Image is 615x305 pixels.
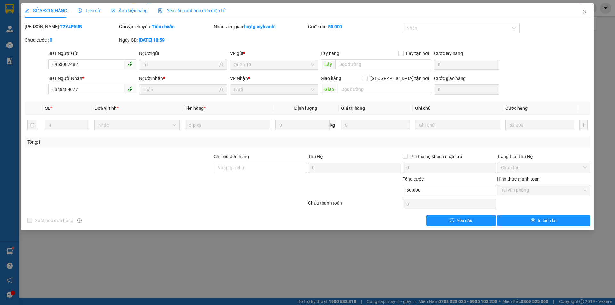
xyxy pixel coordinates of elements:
[426,215,496,226] button: exclamation-circleYêu cầu
[230,76,248,81] span: VP Nhận
[457,217,472,224] span: Yêu cầu
[158,8,225,13] span: Yêu cầu xuất hóa đơn điện tử
[368,75,431,82] span: [GEOGRAPHIC_DATA] tận nơi
[531,218,535,223] span: printer
[158,8,163,13] img: icon
[335,59,431,69] input: Dọc đường
[78,8,82,13] span: clock-circle
[27,139,237,146] div: Tổng: 1
[143,86,217,93] input: Tên người nhận
[538,217,556,224] span: In biên lai
[321,84,338,94] span: Giao
[338,84,431,94] input: Dọc đường
[25,36,118,44] div: Chưa cước :
[413,102,503,115] th: Ghi chú
[330,120,336,130] span: kg
[505,120,574,130] input: 0
[45,106,50,111] span: SL
[219,87,224,92] span: user
[501,185,586,195] span: Tại văn phòng
[77,218,82,223] span: info-circle
[185,106,206,111] span: Tên hàng
[139,75,227,82] div: Người nhận
[94,106,119,111] span: Đơn vị tính
[32,217,76,224] span: Xuất hóa đơn hàng
[404,50,431,57] span: Lấy tận nơi
[60,24,82,29] b: T2Y4P6UB
[234,85,314,94] span: LaGi
[119,23,212,30] div: Gói vận chuyển:
[434,84,499,95] input: Cước giao hàng
[214,23,307,30] div: Nhân viên giao:
[501,163,586,173] span: Chưa thu
[25,8,29,13] span: edit
[111,8,115,13] span: picture
[582,9,587,14] span: close
[234,60,314,69] span: Quận 10
[119,36,212,44] div: Ngày GD:
[308,23,401,30] div: Cước rồi :
[127,61,133,67] span: phone
[434,51,463,56] label: Cước lấy hàng
[294,106,317,111] span: Định lượng
[214,154,249,159] label: Ghi chú đơn hàng
[25,8,67,13] span: SỬA ĐƠN HÀNG
[127,86,133,92] span: phone
[497,153,590,160] div: Trạng thái Thu Hộ
[415,120,500,130] input: Ghi Chú
[307,199,402,211] div: Chưa thanh toán
[25,23,118,30] div: [PERSON_NAME]:
[78,8,100,13] span: Lịch sử
[214,163,307,173] input: Ghi chú đơn hàng
[152,24,175,29] b: Tiêu chuẩn
[50,37,52,43] b: 0
[505,106,528,111] span: Cước hàng
[403,176,424,181] span: Tổng cước
[185,120,270,130] input: VD: Bàn, Ghế
[219,62,224,67] span: user
[48,50,136,57] div: SĐT Người Gửi
[497,176,540,181] label: Hình thức thanh toán
[27,120,37,130] button: delete
[139,50,227,57] div: Người gửi
[143,61,217,68] input: Tên người gửi
[321,76,341,81] span: Giao hàng
[328,24,342,29] b: 50.000
[111,8,148,13] span: Ảnh kiện hàng
[321,51,339,56] span: Lấy hàng
[434,76,466,81] label: Cước giao hàng
[341,106,365,111] span: Giá trị hàng
[308,154,323,159] span: Thu Hộ
[497,215,590,226] button: printerIn biên lai
[576,3,594,21] button: Close
[48,75,136,82] div: SĐT Người Nhận
[450,218,454,223] span: exclamation-circle
[244,24,276,29] b: huylg.myloanbt
[321,59,335,69] span: Lấy
[341,120,410,130] input: 0
[579,120,588,130] button: plus
[434,60,499,70] input: Cước lấy hàng
[408,153,465,160] span: Phí thu hộ khách nhận trả
[98,120,176,130] span: Khác
[139,37,165,43] b: [DATE] 18:59
[230,50,318,57] div: VP gửi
